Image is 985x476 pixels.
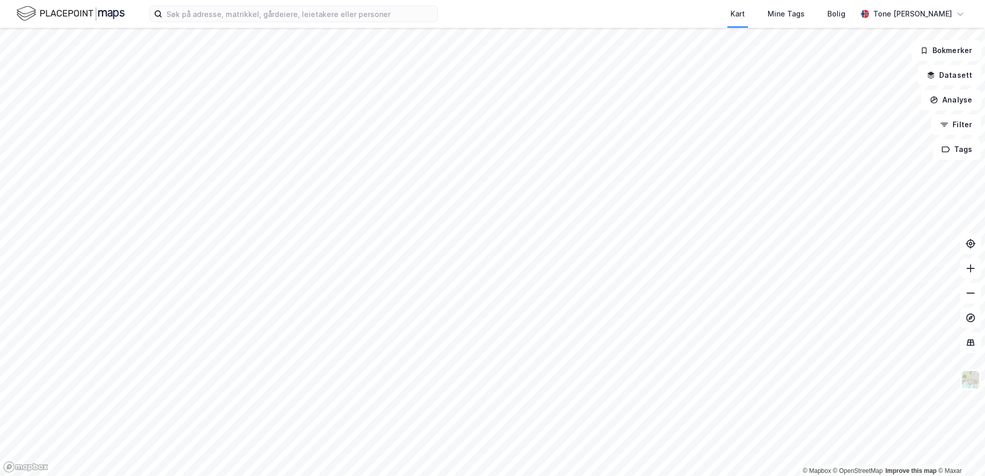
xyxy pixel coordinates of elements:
[16,5,125,23] img: logo.f888ab2527a4732fd821a326f86c7f29.svg
[827,8,845,20] div: Bolig
[873,8,952,20] div: Tone [PERSON_NAME]
[731,8,745,20] div: Kart
[768,8,805,20] div: Mine Tags
[162,6,437,22] input: Søk på adresse, matrikkel, gårdeiere, leietakere eller personer
[933,427,985,476] iframe: Chat Widget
